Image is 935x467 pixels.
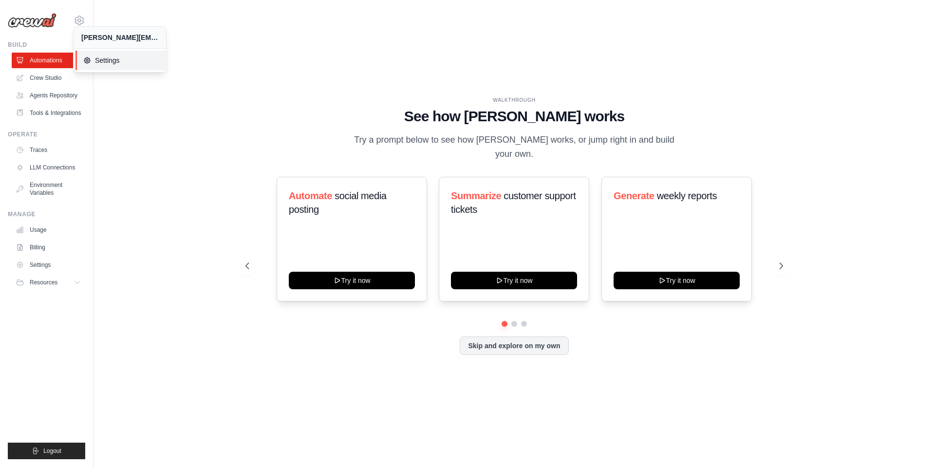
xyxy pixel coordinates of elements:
a: Traces [12,142,85,158]
a: Settings [12,257,85,273]
a: Environment Variables [12,177,85,201]
a: Agents Repository [12,88,85,103]
button: Try it now [451,272,577,289]
span: Generate [614,190,654,201]
a: Billing [12,240,85,255]
div: [PERSON_NAME][EMAIL_ADDRESS][DOMAIN_NAME] [81,33,158,42]
a: Tools & Integrations [12,105,85,121]
h1: See how [PERSON_NAME] works [245,108,783,125]
button: Try it now [614,272,740,289]
div: Manage [8,210,85,218]
img: Logo [8,13,56,28]
button: Resources [12,275,85,290]
div: WALKTHROUGH [245,96,783,104]
span: Automate [289,190,332,201]
span: customer support tickets [451,190,576,215]
span: weekly reports [656,190,716,201]
button: Logout [8,443,85,459]
a: LLM Connections [12,160,85,175]
a: Usage [12,222,85,238]
iframe: Chat Widget [886,420,935,467]
button: Try it now [289,272,415,289]
div: Operate [8,131,85,138]
span: Resources [30,279,57,286]
div: Widget de chat [886,420,935,467]
div: Build [8,41,85,49]
span: social media posting [289,190,387,215]
a: Automations [12,53,85,68]
button: Skip and explore on my own [460,336,568,355]
span: Logout [43,447,61,455]
span: Summarize [451,190,501,201]
a: Settings [75,51,168,70]
span: Settings [83,56,160,65]
a: Crew Studio [12,70,85,86]
p: Try a prompt below to see how [PERSON_NAME] works, or jump right in and build your own. [351,133,678,162]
